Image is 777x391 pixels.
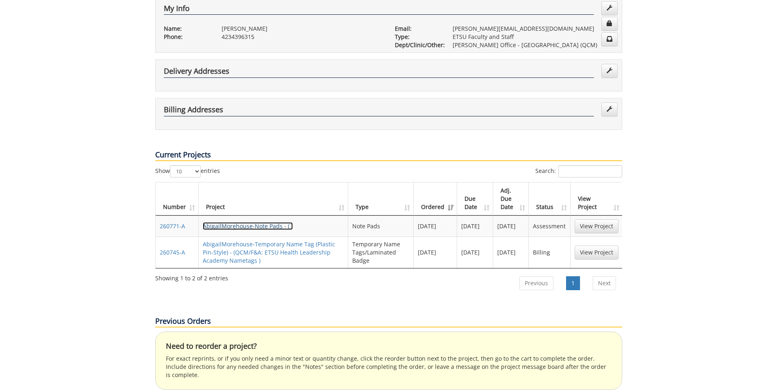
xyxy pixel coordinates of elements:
[593,276,616,290] a: Next
[414,236,457,268] td: [DATE]
[529,182,570,216] th: Status: activate to sort column ascending
[199,182,349,216] th: Project: activate to sort column ascending
[155,150,622,161] p: Current Projects
[457,182,493,216] th: Due Date: activate to sort column ascending
[160,222,185,230] a: 260771-A
[395,41,440,49] p: Dept/Clinic/Other:
[571,182,623,216] th: View Project: activate to sort column ascending
[601,17,618,31] a: Change Password
[493,216,529,236] td: [DATE]
[453,41,614,49] p: [PERSON_NAME] Office - [GEOGRAPHIC_DATA] (QCM)
[575,246,618,259] a: View Project
[558,165,622,177] input: Search:
[203,222,293,230] a: AbigailMorehouse-Note Pads - ( )
[493,182,529,216] th: Adj. Due Date: activate to sort column ascending
[164,67,594,78] h4: Delivery Addresses
[535,165,622,177] label: Search:
[170,165,201,177] select: Showentries
[164,33,209,41] p: Phone:
[529,216,570,236] td: Assessment
[414,216,457,236] td: [DATE]
[160,248,185,256] a: 260745-A
[457,236,493,268] td: [DATE]
[155,316,622,327] p: Previous Orders
[155,271,228,282] div: Showing 1 to 2 of 2 entries
[166,355,612,379] p: For exact reprints, or if you only need a minor text or quantity change, click the reorder button...
[155,165,220,177] label: Show entries
[222,33,383,41] p: 4234396315
[203,240,335,264] a: AbigailMorehouse-Temporary Name Tag (Plastic Pin-Style) - (QCM/F&A: ETSU Health Leadership Academ...
[414,182,457,216] th: Ordered: activate to sort column ascending
[348,236,414,268] td: Temporary Name Tags/Laminated Badge
[457,216,493,236] td: [DATE]
[601,64,618,78] a: Edit Addresses
[529,236,570,268] td: Billing
[348,182,414,216] th: Type: activate to sort column ascending
[222,25,383,33] p: [PERSON_NAME]
[601,102,618,116] a: Edit Addresses
[164,106,594,116] h4: Billing Addresses
[519,276,553,290] a: Previous
[453,25,614,33] p: [PERSON_NAME][EMAIL_ADDRESS][DOMAIN_NAME]
[164,5,594,15] h4: My Info
[566,276,580,290] a: 1
[601,32,618,46] a: Change Communication Preferences
[395,25,440,33] p: Email:
[453,33,614,41] p: ETSU Faculty and Staff
[164,25,209,33] p: Name:
[348,216,414,236] td: Note Pads
[575,219,618,233] a: View Project
[395,33,440,41] p: Type:
[156,182,199,216] th: Number: activate to sort column ascending
[493,236,529,268] td: [DATE]
[166,342,612,350] h4: Need to reorder a project?
[601,1,618,15] a: Edit Info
